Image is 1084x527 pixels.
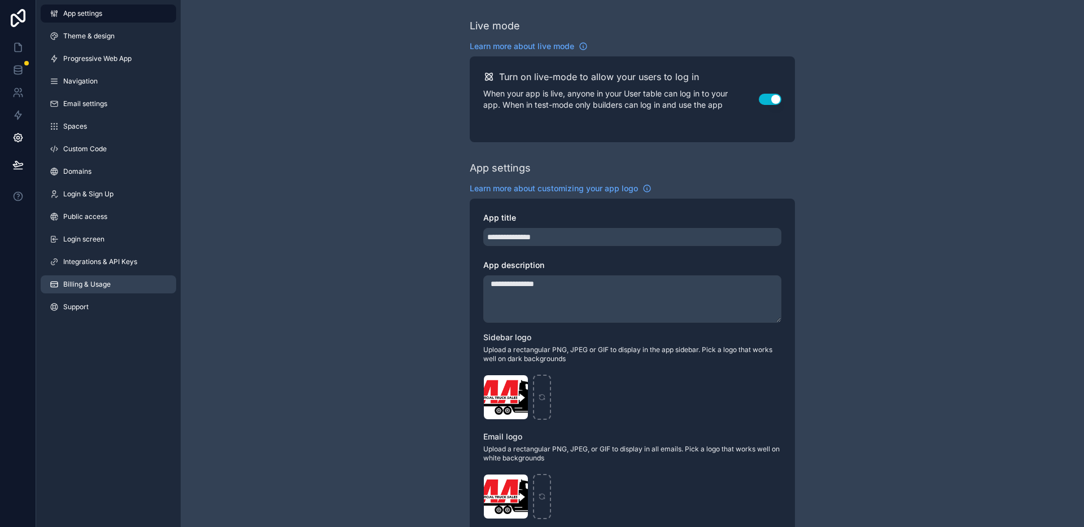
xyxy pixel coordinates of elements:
a: Learn more about live mode [470,41,588,52]
span: Upload a rectangular PNG, JPEG or GIF to display in the app sidebar. Pick a logo that works well ... [483,345,781,363]
a: App settings [41,5,176,23]
span: Email settings [63,99,107,108]
div: App settings [470,160,531,176]
h2: Turn on live-mode to allow your users to log in [499,70,699,84]
a: Custom Code [41,140,176,158]
a: Email settings [41,95,176,113]
span: Support [63,302,89,311]
div: Live mode [470,18,520,34]
a: Billing & Usage [41,275,176,293]
a: Integrations & API Keys [41,253,176,271]
p: When your app is live, anyone in your User table can log in to your app. When in test-mode only b... [483,88,759,111]
span: App settings [63,9,102,18]
a: Support [41,298,176,316]
a: Spaces [41,117,176,135]
a: Login & Sign Up [41,185,176,203]
span: Email logo [483,432,522,441]
span: Progressive Web App [63,54,132,63]
span: Sidebar logo [483,332,531,342]
a: Public access [41,208,176,226]
span: Upload a rectangular PNG, JPEG, or GIF to display in all emails. Pick a logo that works well on w... [483,445,781,463]
a: Progressive Web App [41,50,176,68]
span: Login screen [63,235,104,244]
a: Domains [41,163,176,181]
span: App title [483,213,516,222]
span: Navigation [63,77,98,86]
span: Domains [63,167,91,176]
span: Learn more about customizing your app logo [470,183,638,194]
a: Login screen [41,230,176,248]
span: App description [483,260,544,270]
span: Custom Code [63,144,107,153]
span: Theme & design [63,32,115,41]
span: Spaces [63,122,87,131]
span: Public access [63,212,107,221]
span: Learn more about live mode [470,41,574,52]
a: Theme & design [41,27,176,45]
span: Billing & Usage [63,280,111,289]
span: Login & Sign Up [63,190,113,199]
a: Learn more about customizing your app logo [470,183,652,194]
span: Integrations & API Keys [63,257,137,266]
a: Navigation [41,72,176,90]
